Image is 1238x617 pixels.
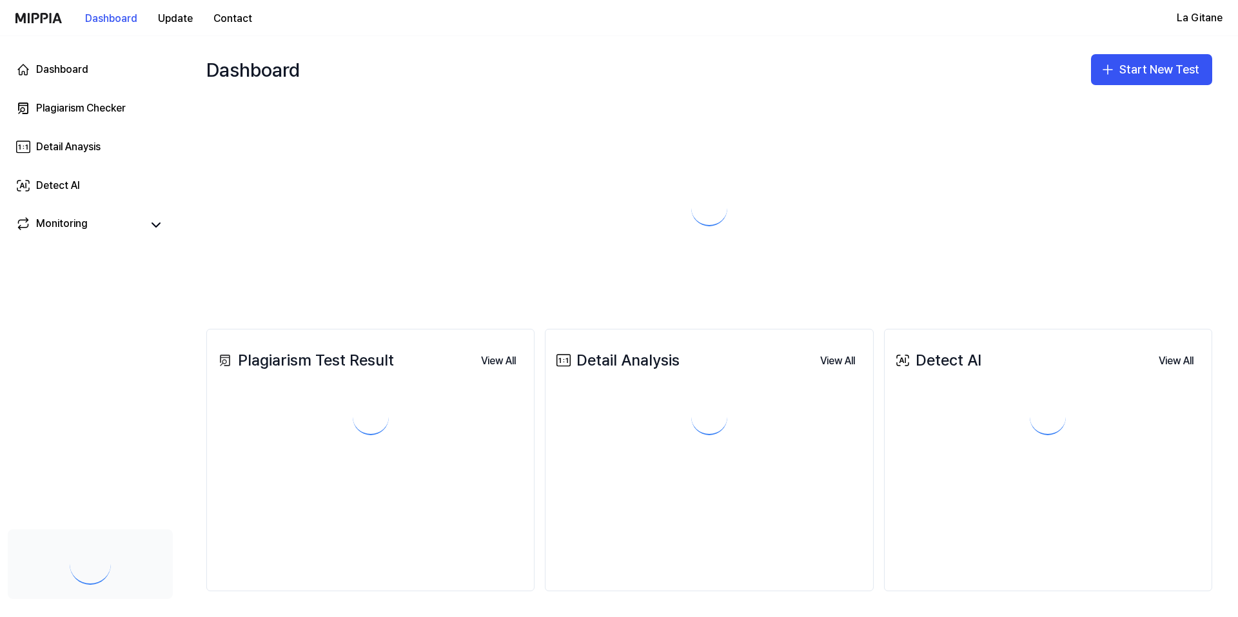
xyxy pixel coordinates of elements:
div: Plagiarism Checker [36,101,126,116]
a: Monitoring [15,216,142,234]
button: View All [810,348,865,374]
button: Start New Test [1091,54,1212,85]
div: Detail Anaysis [36,139,101,155]
button: Contact [203,6,262,32]
button: Update [148,6,203,32]
button: View All [471,348,526,374]
img: logo [15,13,62,23]
button: La Gitane [1177,10,1223,26]
div: Dashboard [206,49,300,90]
button: View All [1148,348,1204,374]
div: Detect AI [36,178,80,193]
a: View All [1148,347,1204,374]
a: View All [810,347,865,374]
div: Dashboard [36,62,88,77]
a: Detect AI [8,170,173,201]
a: Update [148,1,203,36]
a: View All [471,347,526,374]
a: Dashboard [8,54,173,85]
button: Dashboard [75,6,148,32]
div: Plagiarism Test Result [215,348,394,373]
div: Detect AI [892,348,981,373]
a: Detail Anaysis [8,132,173,162]
a: Plagiarism Checker [8,93,173,124]
div: Monitoring [36,216,88,234]
div: Detail Analysis [553,348,680,373]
